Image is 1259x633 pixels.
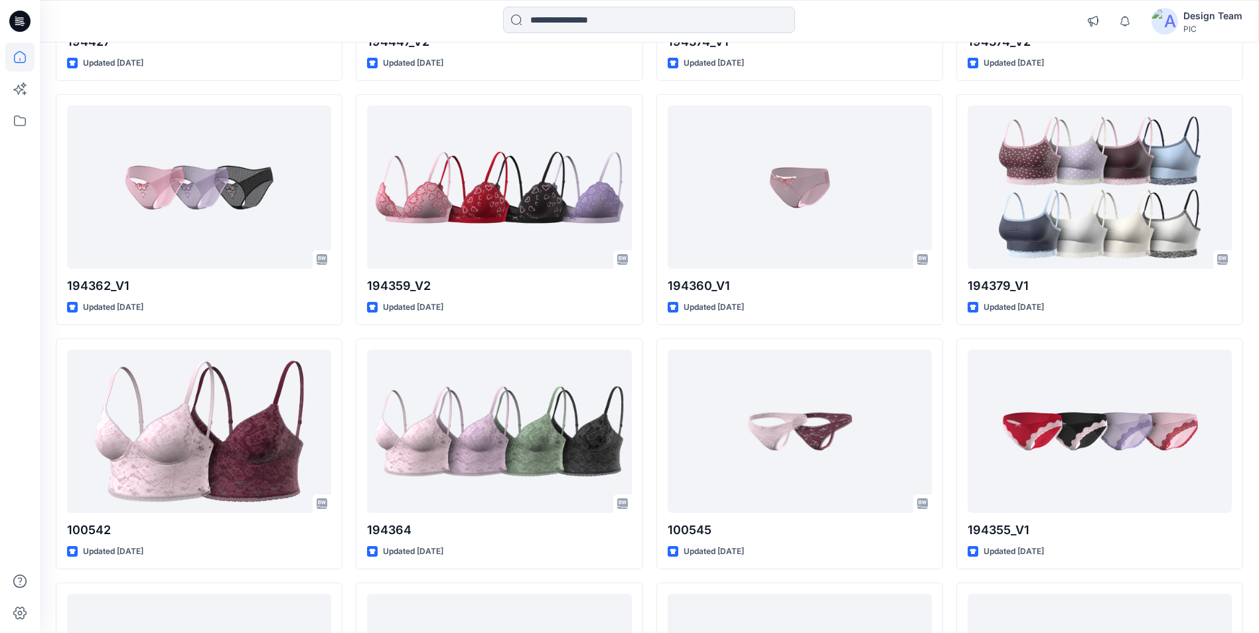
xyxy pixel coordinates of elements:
p: 194360_V1 [668,277,932,295]
p: Updated [DATE] [83,301,143,315]
div: Design Team [1183,8,1242,24]
p: 194355_V1 [968,521,1232,539]
p: 194359_V2 [367,277,631,295]
a: 194360_V1 [668,105,932,268]
img: avatar [1151,8,1178,35]
a: 194359_V2 [367,105,631,268]
p: Updated [DATE] [684,545,744,559]
p: 100542 [67,521,331,539]
a: 100545 [668,350,932,512]
a: 194355_V1 [968,350,1232,512]
p: 100545 [668,521,932,539]
p: 194379_V1 [968,277,1232,295]
p: 194362_V1 [67,277,331,295]
a: 194362_V1 [67,105,331,268]
a: 100542 [67,350,331,512]
p: Updated [DATE] [984,301,1044,315]
p: Updated [DATE] [984,56,1044,70]
p: Updated [DATE] [383,301,443,315]
a: 194379_V1 [968,105,1232,268]
p: Updated [DATE] [383,56,443,70]
div: PIC [1183,24,1242,34]
a: 194364 [367,350,631,512]
p: 194364 [367,521,631,539]
p: Updated [DATE] [684,301,744,315]
p: Updated [DATE] [984,545,1044,559]
p: Updated [DATE] [83,56,143,70]
p: Updated [DATE] [383,545,443,559]
p: Updated [DATE] [83,545,143,559]
p: Updated [DATE] [684,56,744,70]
